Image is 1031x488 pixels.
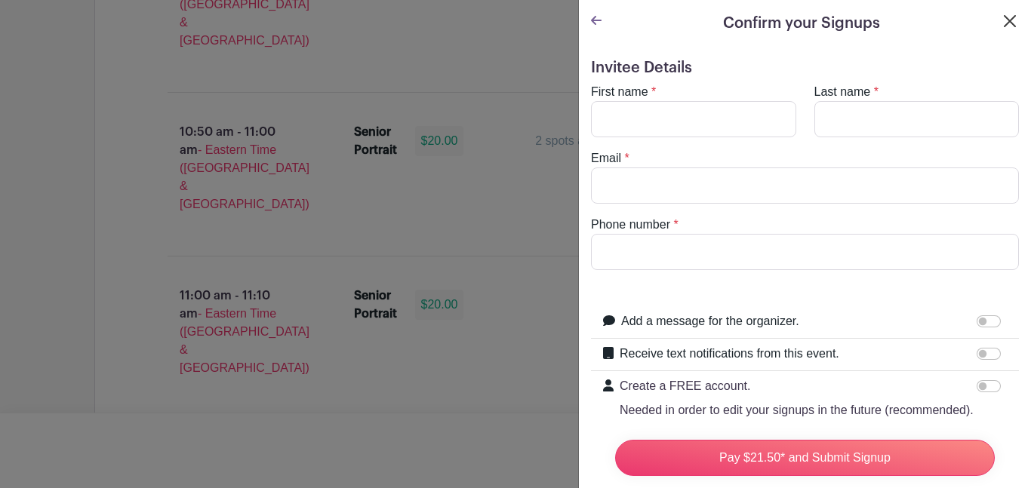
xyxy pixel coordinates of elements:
label: Email [591,149,621,167]
h5: Invitee Details [591,59,1019,77]
label: Phone number [591,216,670,234]
label: Receive text notifications from this event. [620,345,839,363]
p: Needed in order to edit your signups in the future (recommended). [620,401,974,419]
p: Create a FREE account. [620,377,974,395]
label: Last name [814,83,871,101]
h5: Confirm your Signups [723,12,880,35]
button: Close [1001,12,1019,30]
label: First name [591,83,648,101]
label: Add a message for the organizer. [621,312,799,330]
input: Pay $21.50* and Submit Signup [615,440,995,476]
